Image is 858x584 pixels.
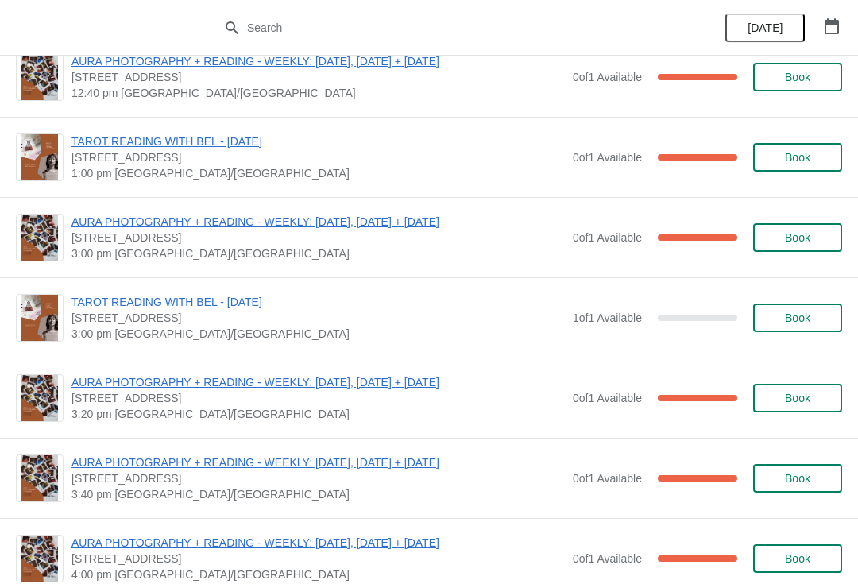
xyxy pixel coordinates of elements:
[71,454,565,470] span: AURA PHOTOGRAPHY + READING - WEEKLY: [DATE], [DATE] + [DATE]
[71,535,565,551] span: AURA PHOTOGRAPHY + READING - WEEKLY: [DATE], [DATE] + [DATE]
[21,54,58,100] img: AURA PHOTOGRAPHY + READING - WEEKLY: FRIDAY, SATURDAY + SUNDAY | 74 Broadway Market, London, UK |...
[753,63,842,91] button: Book
[573,231,642,244] span: 0 of 1 Available
[71,53,565,69] span: AURA PHOTOGRAPHY + READING - WEEKLY: [DATE], [DATE] + [DATE]
[246,14,643,42] input: Search
[573,71,642,83] span: 0 of 1 Available
[753,384,842,412] button: Book
[71,230,565,246] span: [STREET_ADDRESS]
[753,464,842,493] button: Book
[753,304,842,332] button: Book
[71,133,565,149] span: TAROT READING WITH BEL - [DATE]
[785,311,810,324] span: Book
[573,151,642,164] span: 0 of 1 Available
[71,567,565,582] span: 4:00 pm [GEOGRAPHIC_DATA]/[GEOGRAPHIC_DATA]
[573,472,642,485] span: 0 of 1 Available
[71,165,565,181] span: 1:00 pm [GEOGRAPHIC_DATA]/[GEOGRAPHIC_DATA]
[21,295,58,341] img: TAROT READING WITH BEL - 27TH SEPTEMBER | 74 Broadway Market, London, UK | 3:00 pm Europe/London
[785,71,810,83] span: Book
[21,375,58,421] img: AURA PHOTOGRAPHY + READING - WEEKLY: FRIDAY, SATURDAY + SUNDAY | 74 Broadway Market, London, UK |...
[785,392,810,404] span: Book
[71,406,565,422] span: 3:20 pm [GEOGRAPHIC_DATA]/[GEOGRAPHIC_DATA]
[21,134,58,180] img: TAROT READING WITH BEL - 27TH SEPTEMBER | 74 Broadway Market, London, UK | 1:00 pm Europe/London
[725,14,805,42] button: [DATE]
[71,486,565,502] span: 3:40 pm [GEOGRAPHIC_DATA]/[GEOGRAPHIC_DATA]
[71,470,565,486] span: [STREET_ADDRESS]
[573,311,642,324] span: 1 of 1 Available
[71,246,565,261] span: 3:00 pm [GEOGRAPHIC_DATA]/[GEOGRAPHIC_DATA]
[753,143,842,172] button: Book
[71,149,565,165] span: [STREET_ADDRESS]
[753,544,842,573] button: Book
[21,215,58,261] img: AURA PHOTOGRAPHY + READING - WEEKLY: FRIDAY, SATURDAY + SUNDAY | 74 Broadway Market, London, UK |...
[71,69,565,85] span: [STREET_ADDRESS]
[785,231,810,244] span: Book
[71,310,565,326] span: [STREET_ADDRESS]
[785,151,810,164] span: Book
[21,536,58,582] img: AURA PHOTOGRAPHY + READING - WEEKLY: FRIDAY, SATURDAY + SUNDAY | 74 Broadway Market, London, UK |...
[71,214,565,230] span: AURA PHOTOGRAPHY + READING - WEEKLY: [DATE], [DATE] + [DATE]
[573,392,642,404] span: 0 of 1 Available
[785,472,810,485] span: Book
[748,21,783,34] span: [DATE]
[21,455,58,501] img: AURA PHOTOGRAPHY + READING - WEEKLY: FRIDAY, SATURDAY + SUNDAY | 74 Broadway Market, London, UK |...
[71,326,565,342] span: 3:00 pm [GEOGRAPHIC_DATA]/[GEOGRAPHIC_DATA]
[785,552,810,565] span: Book
[71,551,565,567] span: [STREET_ADDRESS]
[753,223,842,252] button: Book
[71,85,565,101] span: 12:40 pm [GEOGRAPHIC_DATA]/[GEOGRAPHIC_DATA]
[71,390,565,406] span: [STREET_ADDRESS]
[573,552,642,565] span: 0 of 1 Available
[71,294,565,310] span: TAROT READING WITH BEL - [DATE]
[71,374,565,390] span: AURA PHOTOGRAPHY + READING - WEEKLY: [DATE], [DATE] + [DATE]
